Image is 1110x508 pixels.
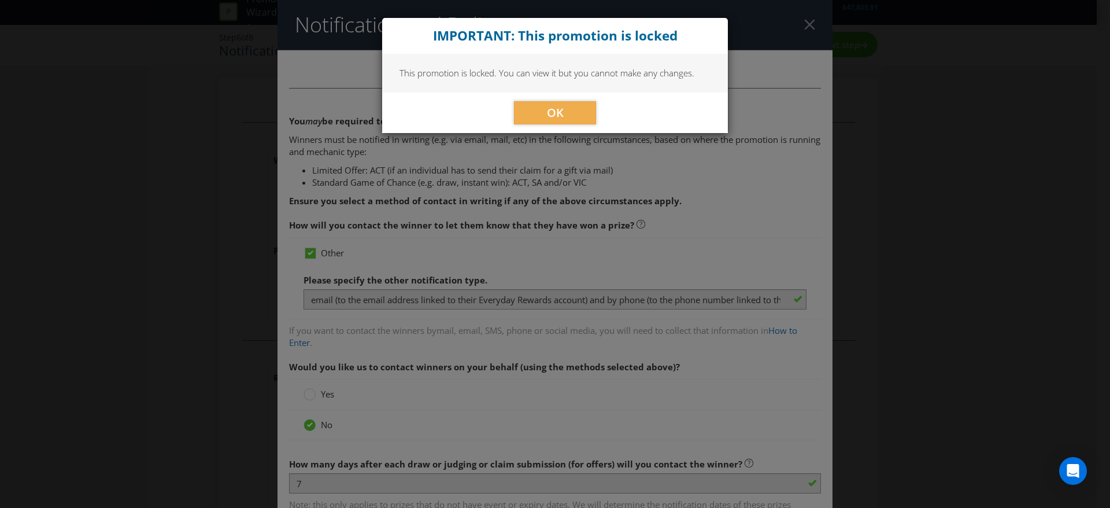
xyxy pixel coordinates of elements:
[382,54,728,92] div: This promotion is locked. You can view it but you cannot make any changes.
[1059,457,1087,485] div: Open Intercom Messenger
[547,105,564,120] span: OK
[433,27,678,45] strong: IMPORTANT: This promotion is locked
[382,18,728,54] div: Close
[514,101,596,124] button: OK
